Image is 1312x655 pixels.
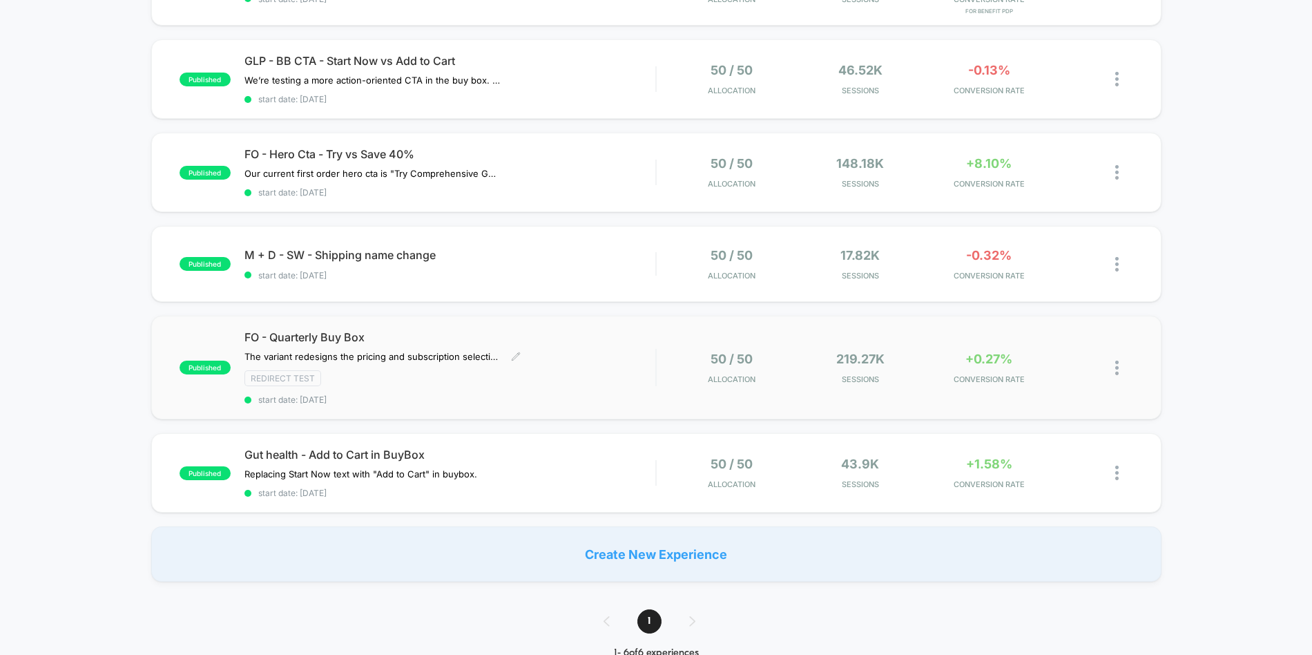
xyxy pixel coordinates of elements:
[711,63,753,77] span: 50 / 50
[1115,466,1119,480] img: close
[840,248,880,263] span: 17.82k
[244,448,656,462] span: Gut health - Add to Cart in BuyBox
[180,73,231,86] span: published
[244,187,656,198] span: start date: [DATE]
[836,352,885,366] span: 219.27k
[966,248,1012,263] span: -0.32%
[928,179,1050,189] span: CONVERSION RATE
[708,374,755,384] span: Allocation
[244,147,656,161] span: FO - Hero Cta - Try vs Save 40%
[966,457,1012,471] span: +1.58%
[968,63,1010,77] span: -0.13%
[1115,361,1119,375] img: close
[799,179,921,189] span: Sessions
[1115,165,1119,180] img: close
[711,457,753,471] span: 50 / 50
[1115,257,1119,272] img: close
[180,166,231,180] span: published
[244,54,656,68] span: GLP - BB CTA - Start Now vs Add to Cart
[928,374,1050,384] span: CONVERSION RATE
[928,271,1050,281] span: CONVERSION RATE
[244,370,321,386] span: Redirect Test
[708,480,755,489] span: Allocation
[244,330,656,344] span: FO - Quarterly Buy Box
[965,352,1012,366] span: +0.27%
[180,257,231,271] span: published
[637,609,662,634] span: 1
[928,86,1050,95] span: CONVERSION RATE
[244,351,501,362] span: The variant redesigns the pricing and subscription selection interface by introducing a more stru...
[928,8,1050,15] span: for Benefit PDP
[708,271,755,281] span: Allocation
[244,248,656,262] span: M + D - SW - Shipping name change
[799,374,921,384] span: Sessions
[1115,72,1119,86] img: close
[244,94,656,104] span: start date: [DATE]
[799,480,921,489] span: Sessions
[799,271,921,281] span: Sessions
[711,156,753,171] span: 50 / 50
[838,63,882,77] span: 46.52k
[711,248,753,263] span: 50 / 50
[244,488,656,498] span: start date: [DATE]
[966,156,1012,171] span: +8.10%
[928,480,1050,489] span: CONVERSION RATE
[244,468,477,480] span: Replacing Start Now text with "Add to Cart" in buybox.
[708,179,755,189] span: Allocation
[799,86,921,95] span: Sessions
[841,457,879,471] span: 43.9k
[244,168,501,179] span: Our current first order hero cta is "Try Comprehensive Gummies". We are testing it against "Save ...
[244,395,656,405] span: start date: [DATE]
[151,526,1161,582] div: Create New Experience
[708,86,755,95] span: Allocation
[244,270,656,281] span: start date: [DATE]
[244,75,501,86] span: We’re testing a more action-oriented CTA in the buy box. The current button reads “Start Now.” We...
[180,466,231,480] span: published
[180,361,231,374] span: published
[711,352,753,366] span: 50 / 50
[836,156,884,171] span: 148.18k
